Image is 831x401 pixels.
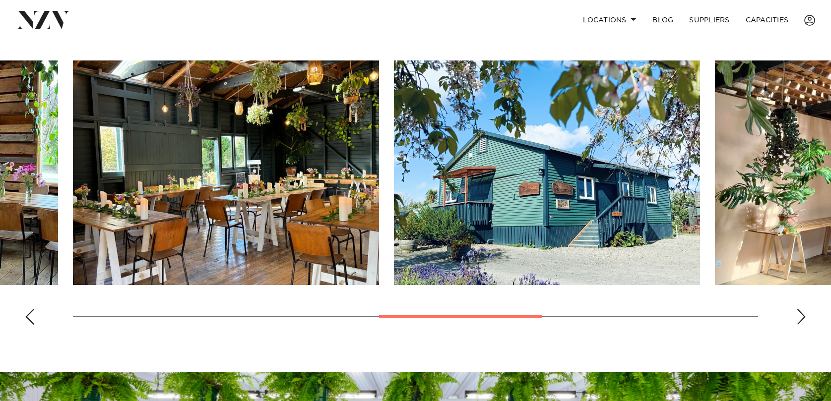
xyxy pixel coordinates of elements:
swiper-slide: 6 / 9 [394,60,700,285]
img: nzv-logo.png [16,11,70,29]
a: Capacities [738,9,797,31]
a: BLOG [644,9,681,31]
a: SUPPLIERS [681,9,737,31]
swiper-slide: 5 / 9 [73,60,379,285]
a: Locations [575,9,644,31]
